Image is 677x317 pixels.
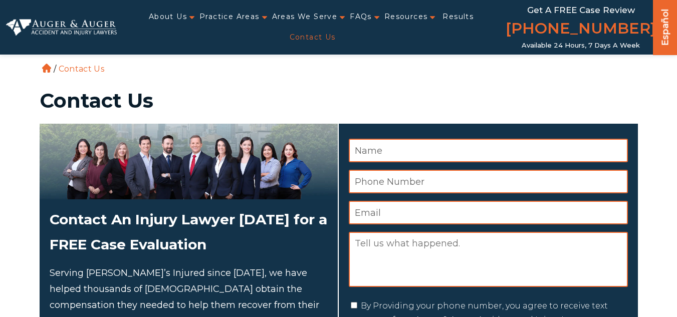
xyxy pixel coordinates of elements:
input: Name [349,139,628,162]
li: Contact Us [56,64,107,74]
a: Practice Areas [199,7,260,27]
a: Resources [384,7,428,27]
a: Results [442,7,474,27]
a: Contact Us [290,27,336,48]
h2: Contact An Injury Lawyer [DATE] for a FREE Case Evaluation [50,207,328,257]
img: Attorneys [40,124,338,199]
h1: Contact Us [40,91,638,111]
input: Phone Number [349,170,628,193]
input: Email [349,201,628,224]
img: Auger & Auger Accident and Injury Lawyers Logo [6,19,117,36]
span: Available 24 Hours, 7 Days a Week [522,42,640,50]
a: About Us [149,7,187,27]
a: Areas We Serve [272,7,338,27]
a: Home [42,64,51,73]
a: FAQs [350,7,372,27]
span: Get a FREE Case Review [527,5,635,15]
a: [PHONE_NUMBER] [506,18,656,42]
